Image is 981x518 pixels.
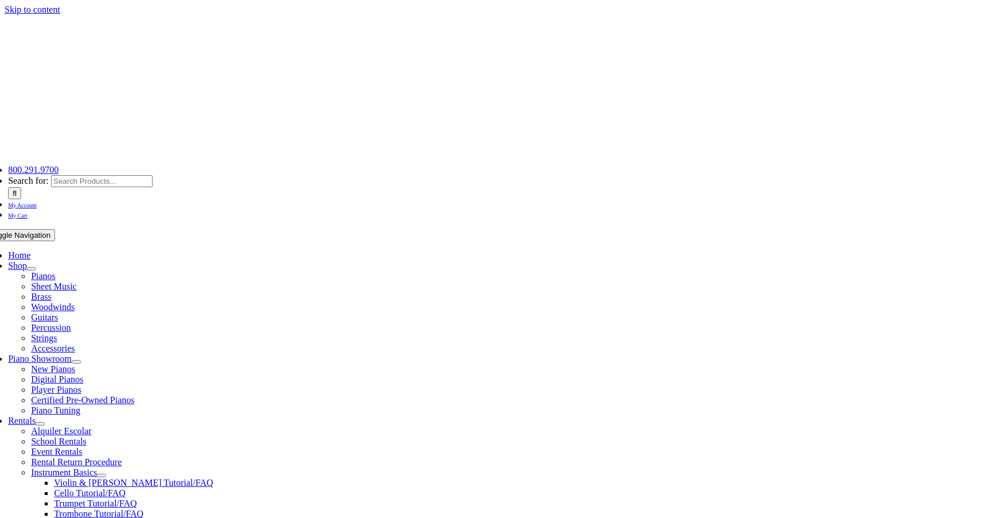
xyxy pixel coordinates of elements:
a: Piano Showroom [8,354,72,364]
a: Piano Tuning [31,405,80,415]
a: Percussion [31,323,71,333]
a: Certified Pre-Owned Pianos [31,395,134,405]
input: Search [8,187,21,199]
a: Strings [31,333,57,343]
a: Guitars [31,312,58,322]
a: Home [8,250,30,260]
button: Open submenu of Instrument Basics [97,474,106,477]
a: Violin & [PERSON_NAME] Tutorial/FAQ [54,478,213,488]
a: Shop [8,261,27,270]
a: Trumpet Tutorial/FAQ [54,498,137,508]
a: Alquiler Escolar [31,426,91,436]
a: Skip to content [5,5,60,14]
a: Brass [31,292,52,301]
a: Digital Pianos [31,374,83,384]
a: Accessories [31,343,75,353]
a: My Cart [8,210,28,219]
a: Woodwinds [31,302,75,312]
span: Search for: [8,176,49,185]
a: Rental Return Procedure [31,457,122,467]
a: New Pianos [31,364,75,374]
a: My Account [8,199,37,209]
button: Open submenu of Rentals [36,422,45,426]
a: Rentals [8,416,36,426]
a: Cello Tutorial/FAQ [54,488,126,498]
a: Event Rentals [31,447,82,457]
button: Open submenu of Shop [27,267,36,270]
a: Pianos [31,271,56,281]
span: My Account [8,202,37,208]
a: Instrument Basics [31,467,97,477]
a: Sheet Music [31,281,77,291]
input: Search Products... [51,175,153,187]
a: School Rentals [31,436,86,446]
a: Player Pianos [31,385,81,395]
button: Open submenu of Piano Showroom [72,360,81,364]
span: My Cart [8,212,28,219]
a: 800.291.9700 [8,165,59,175]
